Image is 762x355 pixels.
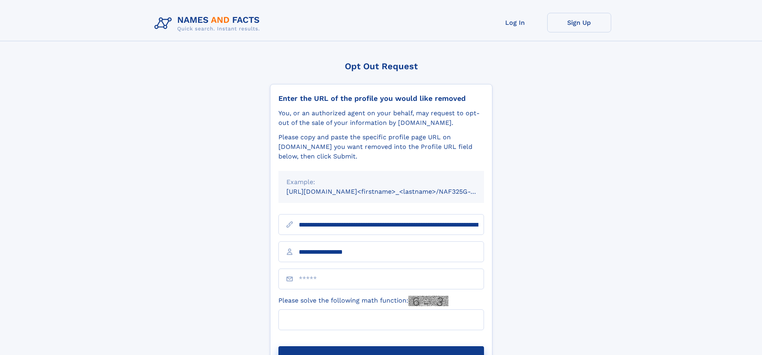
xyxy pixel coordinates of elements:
[547,13,611,32] a: Sign Up
[278,296,448,306] label: Please solve the following math function:
[286,177,476,187] div: Example:
[483,13,547,32] a: Log In
[278,132,484,161] div: Please copy and paste the specific profile page URL on [DOMAIN_NAME] you want removed into the Pr...
[278,94,484,103] div: Enter the URL of the profile you would like removed
[278,108,484,128] div: You, or an authorized agent on your behalf, may request to opt-out of the sale of your informatio...
[270,61,492,71] div: Opt Out Request
[286,188,499,195] small: [URL][DOMAIN_NAME]<firstname>_<lastname>/NAF325G-xxxxxxxx
[151,13,266,34] img: Logo Names and Facts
